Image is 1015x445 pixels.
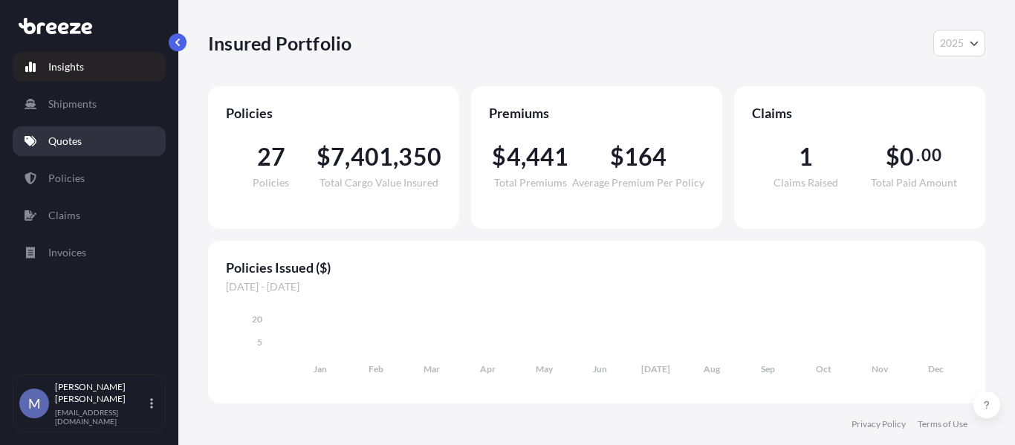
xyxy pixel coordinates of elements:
span: Claims [752,104,967,122]
span: Total Premiums [494,178,567,188]
span: 1 [799,145,813,169]
a: Insights [13,52,166,82]
span: $ [492,145,506,169]
p: Invoices [48,245,86,260]
tspan: Dec [928,363,944,374]
span: 27 [257,145,285,169]
p: Claims [48,208,80,223]
tspan: [DATE] [641,363,670,374]
tspan: May [536,363,554,374]
tspan: Jun [593,363,607,374]
span: Premiums [489,104,704,122]
span: 00 [921,149,941,161]
span: 4 [507,145,521,169]
span: $ [610,145,624,169]
tspan: Jan [314,363,327,374]
p: [EMAIL_ADDRESS][DOMAIN_NAME] [55,408,147,426]
span: [DATE] - [DATE] [226,279,967,294]
a: Terms of Use [918,418,967,430]
a: Quotes [13,126,166,156]
span: Total Cargo Value Insured [320,178,438,188]
span: 164 [624,145,667,169]
tspan: Apr [480,363,496,374]
span: 0 [900,145,914,169]
span: 7 [331,145,345,169]
p: Insights [48,59,84,74]
tspan: 20 [252,314,262,325]
a: Invoices [13,238,166,267]
p: Shipments [48,97,97,111]
tspan: Feb [369,363,383,374]
tspan: Mar [424,363,440,374]
span: , [521,145,526,169]
span: 2025 [940,36,964,51]
span: $ [886,145,900,169]
span: . [916,149,920,161]
span: $ [317,145,331,169]
span: Policies [226,104,441,122]
span: , [345,145,350,169]
button: Year Selector [933,30,985,56]
tspan: Sep [761,363,775,374]
a: Claims [13,201,166,230]
tspan: Nov [872,363,889,374]
span: 441 [526,145,569,169]
p: Policies [48,171,85,186]
span: 350 [398,145,441,169]
a: Shipments [13,89,166,119]
span: Total Paid Amount [871,178,957,188]
span: Average Premium Per Policy [572,178,704,188]
span: 401 [351,145,394,169]
span: , [393,145,398,169]
span: Policies [253,178,289,188]
span: M [28,396,41,411]
a: Policies [13,163,166,193]
p: Quotes [48,134,82,149]
p: Insured Portfolio [208,31,351,55]
tspan: Aug [704,363,721,374]
span: Policies Issued ($) [226,259,967,276]
a: Privacy Policy [852,418,906,430]
span: Claims Raised [774,178,838,188]
tspan: Oct [816,363,831,374]
p: [PERSON_NAME] [PERSON_NAME] [55,381,147,405]
tspan: 5 [257,337,262,348]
